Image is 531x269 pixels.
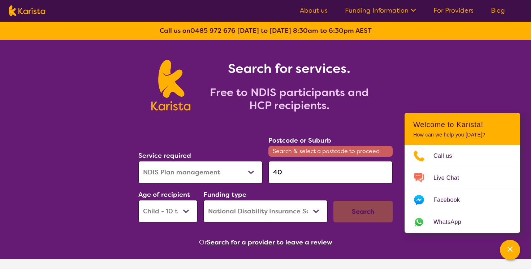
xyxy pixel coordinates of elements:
[405,145,520,233] ul: Choose channel
[199,86,380,112] h2: Free to NDIS participants and HCP recipients.
[199,60,380,77] h1: Search for services.
[160,26,372,35] b: Call us on [DATE] to [DATE] 8:30am to 6:30pm AEST
[433,6,474,15] a: For Providers
[433,195,469,205] span: Facebook
[207,237,332,248] button: Search for a provider to leave a review
[300,6,328,15] a: About us
[138,151,191,160] label: Service required
[268,161,393,183] input: Type
[199,237,207,248] span: Or
[138,190,190,199] label: Age of recipient
[151,60,190,110] img: Karista logo
[405,211,520,233] a: Web link opens in a new tab.
[203,190,246,199] label: Funding type
[433,217,470,227] span: WhatsApp
[413,132,511,138] p: How can we help you [DATE]?
[405,113,520,233] div: Channel Menu
[433,173,468,183] span: Live Chat
[190,26,236,35] a: 0485 972 676
[9,5,45,16] img: Karista logo
[268,136,331,145] label: Postcode or Suburb
[345,6,416,15] a: Funding Information
[413,120,511,129] h2: Welcome to Karista!
[500,240,520,260] button: Channel Menu
[491,6,505,15] a: Blog
[268,146,393,157] span: Search & select a postcode to proceed
[433,151,461,161] span: Call us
